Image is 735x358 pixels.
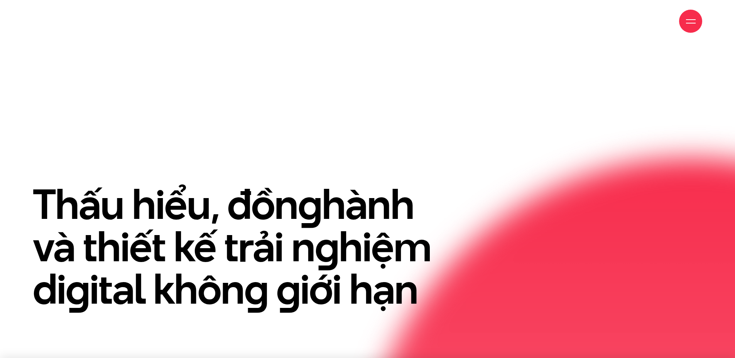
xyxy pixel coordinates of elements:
[244,260,268,318] en: g
[298,175,322,233] en: g
[276,260,300,318] en: g
[66,260,90,318] en: g
[33,183,457,310] h1: Thấu hiểu, đồn hành và thiết kế trải n hiệm di ital khôn iới hạn
[315,218,339,276] en: g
